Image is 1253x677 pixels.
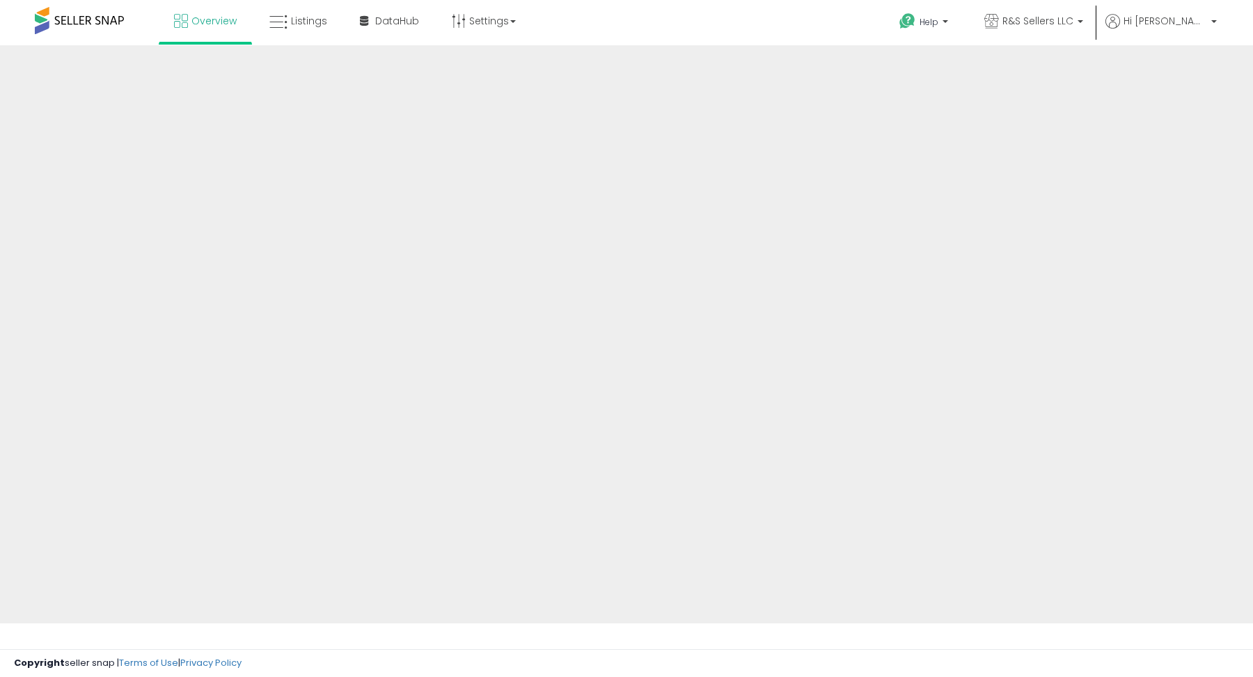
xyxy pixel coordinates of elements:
[899,13,916,30] i: Get Help
[920,16,938,28] span: Help
[191,14,237,28] span: Overview
[375,14,419,28] span: DataHub
[291,14,327,28] span: Listings
[1124,14,1207,28] span: Hi [PERSON_NAME]
[1002,14,1073,28] span: R&S Sellers LLC
[888,2,962,45] a: Help
[1105,14,1217,45] a: Hi [PERSON_NAME]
